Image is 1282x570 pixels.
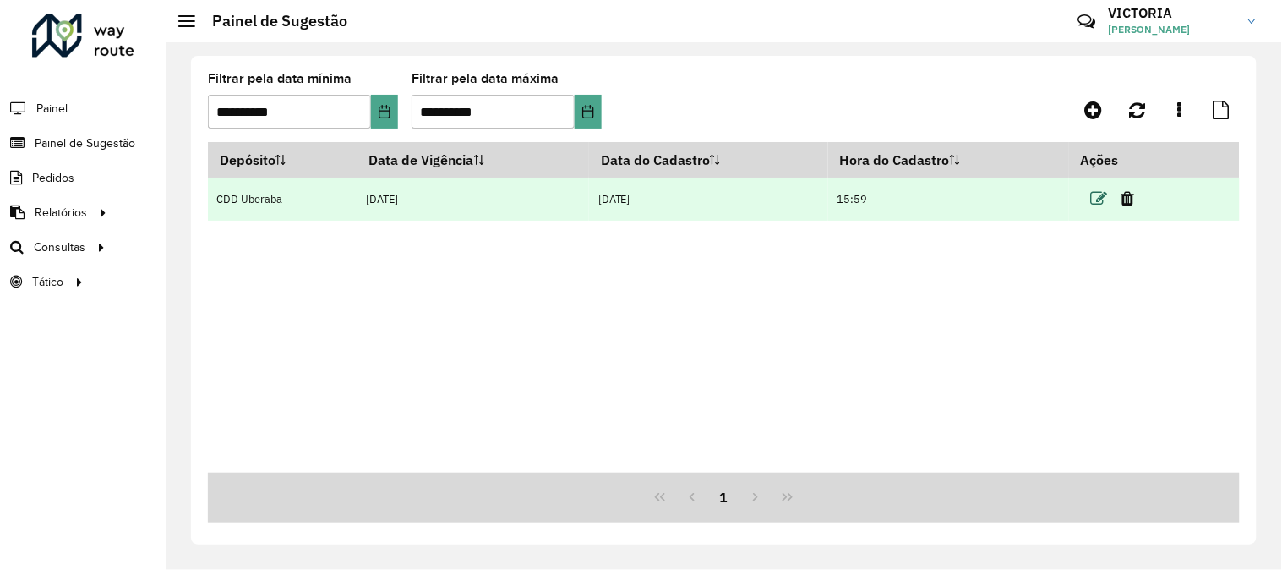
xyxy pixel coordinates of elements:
button: Choose Date [371,95,398,129]
th: Ações [1069,142,1170,178]
a: Contato Rápido [1068,3,1105,40]
td: 15:59 [828,178,1068,221]
span: Consultas [34,238,85,256]
span: Painel de Sugestão [35,134,135,152]
label: Filtrar pela data máxima [412,69,559,89]
h3: VICTORIA [1109,5,1236,21]
button: 1 [708,481,740,513]
td: [DATE] [357,178,589,221]
td: [DATE] [589,178,828,221]
span: Relatórios [35,204,87,222]
th: Data do Cadastro [589,142,828,178]
td: CDD Uberaba [208,178,357,221]
a: Excluir [1121,187,1135,210]
th: Data de Vigência [357,142,589,178]
label: Filtrar pela data mínima [208,69,352,89]
span: Pedidos [32,169,74,187]
span: [PERSON_NAME] [1109,22,1236,37]
th: Hora do Cadastro [828,142,1068,178]
h2: Painel de Sugestão [195,12,347,30]
button: Choose Date [575,95,602,129]
span: Painel [36,100,68,118]
th: Depósito [208,142,357,178]
a: Editar [1091,187,1108,210]
span: Tático [32,273,63,291]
